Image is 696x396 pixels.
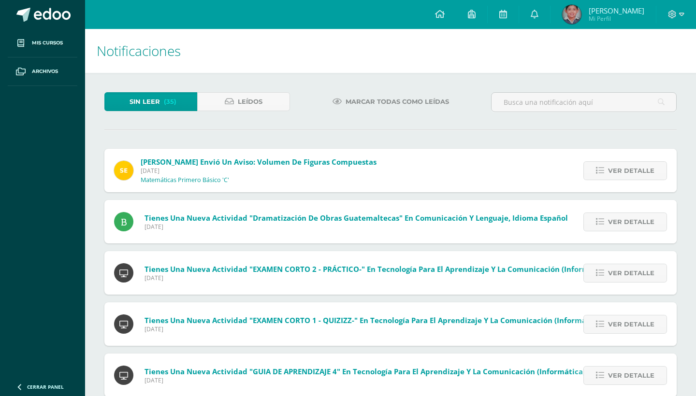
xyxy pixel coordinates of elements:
span: Mis cursos [32,39,63,47]
span: [PERSON_NAME] envió un aviso: Volumen de figuras compuestas [141,157,377,167]
span: Ver detalle [608,367,654,384]
span: [DATE] [145,376,585,384]
span: Ver detalle [608,315,654,333]
span: [DATE] [141,167,377,175]
a: Mis cursos [8,29,77,57]
span: Ver detalle [608,213,654,231]
span: Leídos [238,93,262,111]
span: [DATE] [145,325,603,333]
input: Busca una notificación aquí [492,93,676,112]
span: Tienes una nueva actividad "Dramatización de obras guatemaltecas" En Comunicación y Lenguaje, Idi... [145,213,568,223]
span: [PERSON_NAME] [589,6,644,15]
span: Notificaciones [97,42,181,60]
a: Sin leer(35) [104,92,197,111]
span: Ver detalle [608,162,654,180]
span: Mi Perfil [589,14,644,23]
a: Archivos [8,57,77,86]
span: Marcar todas como leídas [346,93,449,111]
span: Tienes una nueva actividad "GUIA DE APRENDIZAJE 4" En Tecnología para el Aprendizaje y la Comunic... [145,367,585,376]
span: Cerrar panel [27,383,64,390]
a: Marcar todas como leídas [320,92,461,111]
img: 7ef70400b89d26a68e63c9f85a0885c3.png [562,5,581,24]
span: [DATE] [145,274,610,282]
span: Tienes una nueva actividad "EXAMEN CORTO 1 - QUIZIZZ-" En Tecnología para el Aprendizaje y la Com... [145,315,603,325]
p: Matemáticas Primero Básico 'C' [141,176,229,184]
span: Archivos [32,68,58,75]
img: 03c2987289e60ca238394da5f82a525a.png [114,161,133,180]
span: [DATE] [145,223,568,231]
span: Sin leer [130,93,160,111]
span: Ver detalle [608,264,654,282]
span: Tienes una nueva actividad "EXAMEN CORTO 2 - PRÁCTICO-" En Tecnología para el Aprendizaje y la Co... [145,264,610,274]
a: Leídos [197,92,290,111]
span: (35) [164,93,176,111]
